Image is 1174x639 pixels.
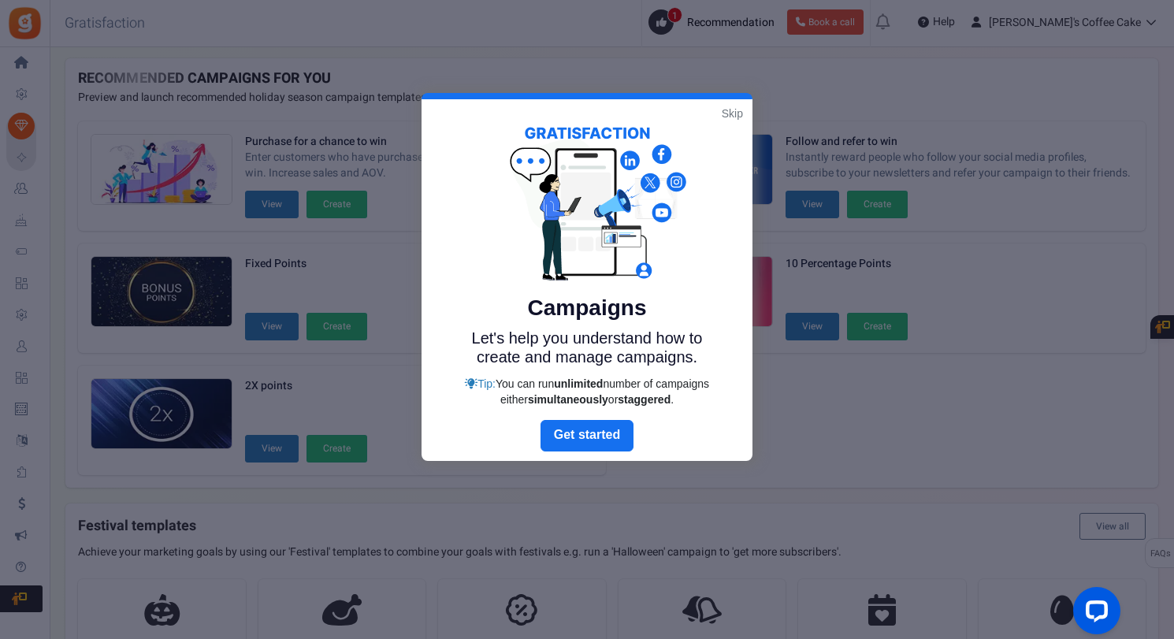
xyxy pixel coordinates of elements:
strong: simultaneously [528,393,608,406]
span: You can run number of campaigns either or . [496,377,709,406]
div: Tip: [457,376,717,407]
h5: Campaigns [457,295,717,321]
strong: staggered [618,393,671,406]
a: Next [541,420,633,451]
p: Let's help you understand how to create and manage campaigns. [457,329,717,366]
strong: unlimited [554,377,603,390]
a: Skip [722,106,743,121]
